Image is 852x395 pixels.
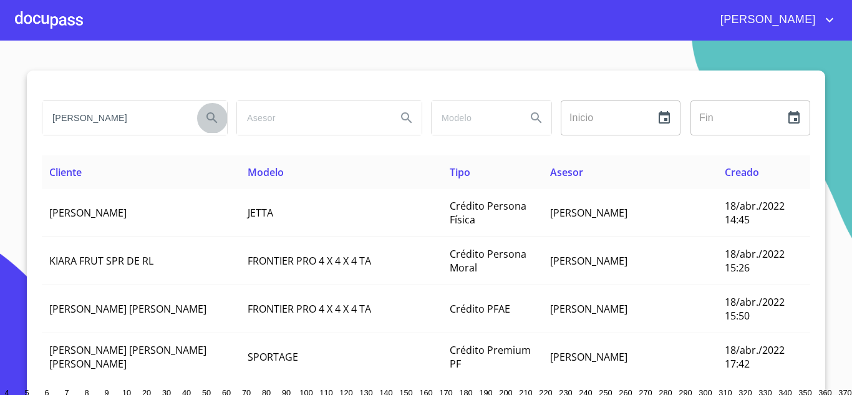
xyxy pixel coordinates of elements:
span: Creado [725,165,759,179]
span: Modelo [248,165,284,179]
span: FRONTIER PRO 4 X 4 X 4 TA [248,302,371,316]
button: Search [197,103,227,133]
input: search [237,101,387,135]
span: [PERSON_NAME] [550,254,627,268]
span: 18/abr./2022 15:50 [725,295,785,323]
span: Crédito Premium PF [450,343,531,371]
span: 18/abr./2022 17:42 [725,343,785,371]
span: [PERSON_NAME] [711,10,822,30]
span: Crédito Persona Moral [450,247,526,275]
span: 18/abr./2022 15:26 [725,247,785,275]
span: Crédito Persona Física [450,199,526,227]
span: [PERSON_NAME] [550,350,627,364]
span: 18/abr./2022 14:45 [725,199,785,227]
span: [PERSON_NAME] [PERSON_NAME] [PERSON_NAME] [49,343,206,371]
span: Tipo [450,165,470,179]
button: account of current user [711,10,837,30]
span: Asesor [550,165,583,179]
span: KIARA FRUT SPR DE RL [49,254,153,268]
input: search [432,101,516,135]
span: SPORTAGE [248,350,298,364]
input: search [42,101,192,135]
span: Cliente [49,165,82,179]
span: [PERSON_NAME] [49,206,127,220]
span: JETTA [248,206,273,220]
button: Search [392,103,422,133]
span: Crédito PFAE [450,302,510,316]
button: Search [521,103,551,133]
span: [PERSON_NAME] [550,206,627,220]
span: FRONTIER PRO 4 X 4 X 4 TA [248,254,371,268]
span: [PERSON_NAME] [PERSON_NAME] [49,302,206,316]
span: [PERSON_NAME] [550,302,627,316]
